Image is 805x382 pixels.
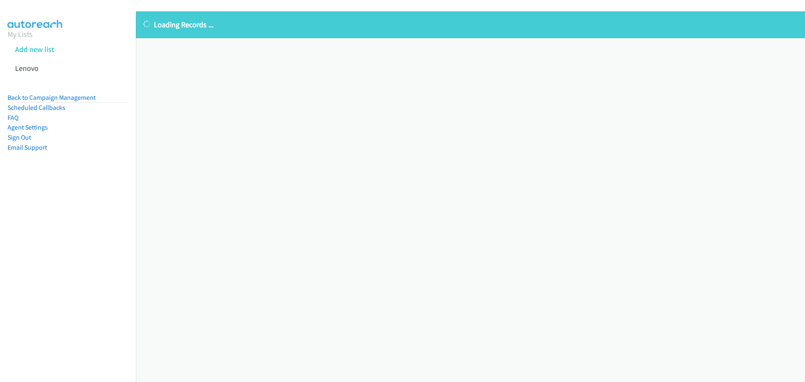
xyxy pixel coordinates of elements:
[143,19,797,30] p: Loading Records ...
[8,123,48,131] a: Agent Settings
[15,63,39,73] a: Lenovo
[8,29,33,39] a: My Lists
[8,94,96,101] a: Back to Campaign Management
[8,114,18,122] a: FAQ
[15,44,54,54] a: Add new list
[8,133,31,141] a: Sign Out
[8,143,47,151] a: Email Support
[8,104,65,112] a: Scheduled Callbacks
